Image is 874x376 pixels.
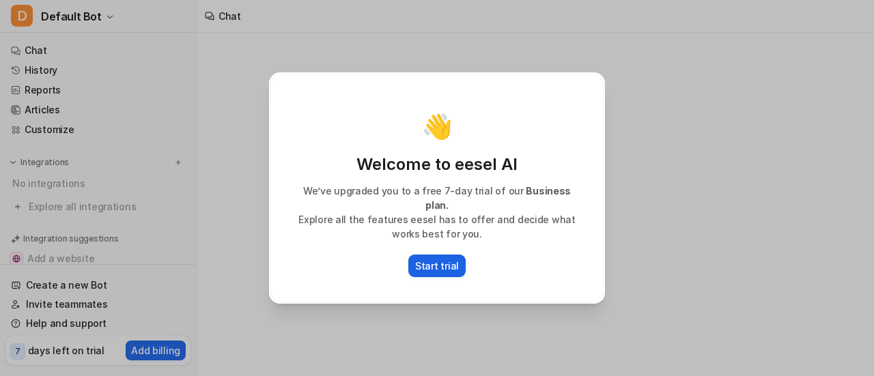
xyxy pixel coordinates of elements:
[285,212,589,241] p: Explore all the features eesel has to offer and decide what works best for you.
[408,255,466,277] button: Start trial
[415,259,459,273] p: Start trial
[285,154,589,175] p: Welcome to eesel AI
[422,113,453,140] p: 👋
[285,184,589,212] p: We’ve upgraded you to a free 7-day trial of our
